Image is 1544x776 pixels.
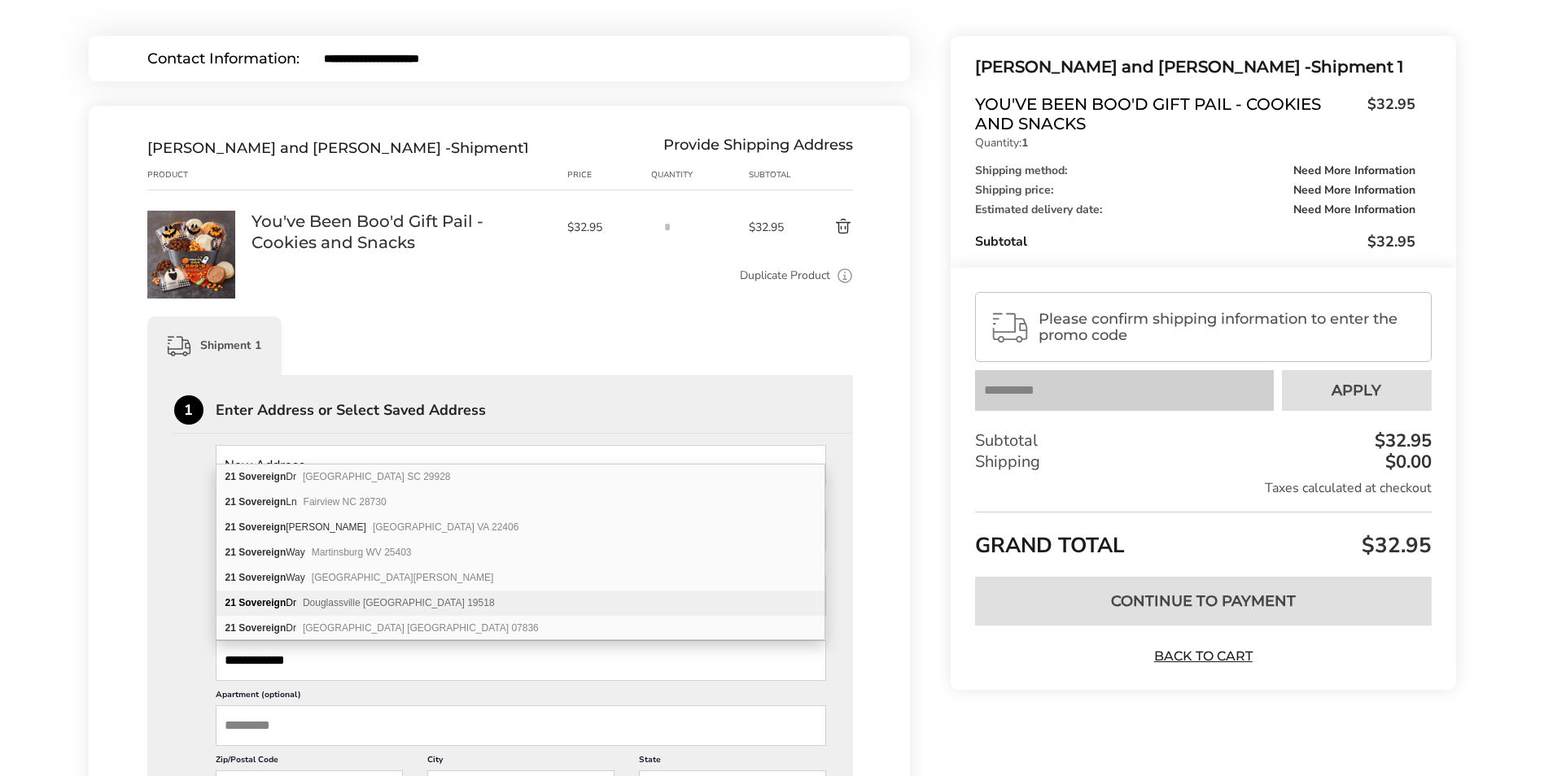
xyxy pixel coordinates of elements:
button: Delete product [796,217,853,237]
label: Zip/Postal Code [216,754,403,770]
div: Product [147,168,252,181]
div: Shipment 1 [147,316,282,375]
a: You've Been Boo'd Gift Pail - Cookies and Snacks [252,211,551,253]
div: Provide Shipping Address [663,139,853,157]
span: [GEOGRAPHIC_DATA] SC 29928 [303,471,451,482]
b: 21 [225,622,236,634]
b: 21 [225,521,236,533]
span: [PERSON_NAME] and [PERSON_NAME] - [147,139,451,157]
b: Sovereign [238,572,286,583]
div: Estimated delivery date: [975,204,1415,216]
b: Sovereign [238,622,286,634]
span: [GEOGRAPHIC_DATA][PERSON_NAME] [312,572,494,583]
input: Delivery Address [216,640,827,681]
div: Taxes calculated at checkout [975,479,1431,497]
b: Sovereign [238,496,286,508]
span: $32.95 [1359,94,1415,129]
span: 1 [523,139,529,157]
b: Sovereign [238,471,286,482]
span: Douglassville [GEOGRAPHIC_DATA] 19518 [303,597,495,608]
div: Shipping price: [975,185,1415,196]
b: 21 [225,496,236,508]
label: City [427,754,615,770]
label: State [639,754,826,770]
input: Apartment [216,705,827,746]
div: 21 Sovereign Way [217,540,824,565]
a: Back to Cart [1146,647,1260,665]
div: 21 Sovereign Dr [217,464,824,490]
span: Please confirm shipping information to enter the promo code [1039,311,1416,343]
div: Contact Information: [147,51,324,66]
div: Shipment 1 [975,54,1415,81]
span: $32.95 [1367,232,1415,251]
b: 21 [225,547,236,558]
b: Sovereign [238,521,286,533]
label: Apartment (optional) [216,689,827,705]
div: $32.95 [1371,432,1432,450]
b: Sovereign [238,547,286,558]
div: Shipping method: [975,165,1415,177]
div: 21 Sovereign Ln [217,490,824,515]
span: [PERSON_NAME] and [PERSON_NAME] - [975,57,1311,76]
p: Quantity: [975,137,1415,149]
span: $32.95 [1358,531,1432,560]
div: 21 Sovereign Dr [217,616,824,640]
div: Shipment [147,139,529,157]
div: Subtotal [749,168,796,181]
div: Quantity [651,168,749,181]
div: Subtotal [975,430,1431,451]
a: You've Been Boo'd Gift Pail - Cookies and Snacks [147,210,235,225]
span: Need More Information [1293,185,1415,196]
div: Shipping [975,451,1431,473]
a: You've Been Boo'd Gift Pail - Cookies and Snacks$32.95 [975,94,1415,133]
div: Price [567,168,652,181]
input: Quantity input [651,211,684,243]
div: Subtotal [975,232,1415,251]
div: $0.00 [1381,453,1432,471]
input: State [216,445,827,486]
b: 21 [225,471,236,482]
span: Need More Information [1293,165,1415,177]
b: 21 [225,572,236,583]
b: Sovereign [238,597,286,608]
div: 21 Sovereign Natalie Walk [217,515,824,540]
span: Apply [1332,383,1381,398]
a: Duplicate Product [740,267,830,285]
input: E-mail [324,51,852,66]
span: [GEOGRAPHIC_DATA] [GEOGRAPHIC_DATA] 07836 [303,622,539,634]
button: Apply [1282,370,1432,411]
span: $32.95 [567,220,644,235]
strong: 1 [1021,135,1028,150]
div: Enter Address or Select Saved Address [216,403,854,417]
div: 21 Sovereign Way [217,565,824,591]
b: 21 [225,597,236,608]
span: Martinsburg WV 25403 [312,547,412,558]
span: You've Been Boo'd Gift Pail - Cookies and Snacks [975,94,1358,133]
div: 21 Sovereign Dr [217,591,824,616]
button: Continue to Payment [975,577,1431,626]
div: 1 [174,395,203,425]
span: Need More Information [1293,204,1415,216]
div: GRAND TOTAL [975,512,1431,565]
span: [GEOGRAPHIC_DATA] VA 22406 [373,521,518,533]
img: You've Been Boo'd Gift Pail - Cookies and Snacks [147,211,235,299]
span: Fairview NC 28730 [304,496,387,508]
span: $32.95 [749,220,796,235]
